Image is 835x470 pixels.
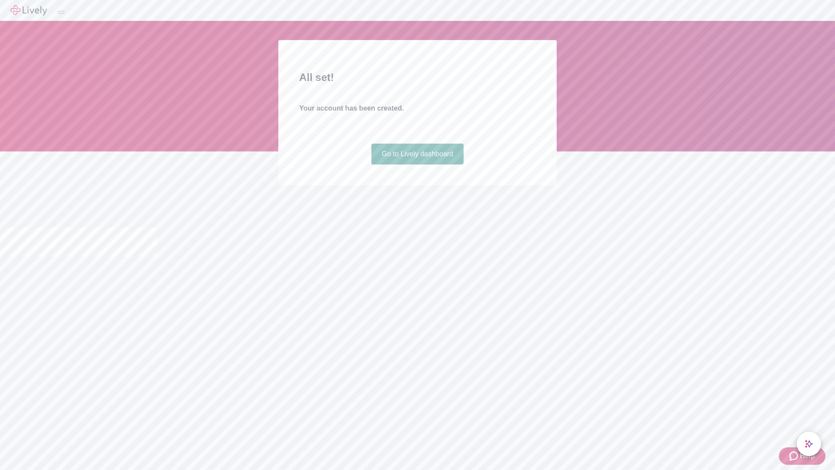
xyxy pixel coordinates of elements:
[299,70,536,85] h2: All set!
[800,451,815,461] span: Help
[805,440,813,448] svg: Lively AI Assistant
[299,103,536,114] h4: Your account has been created.
[797,432,821,456] button: chat
[57,11,64,13] button: Log out
[789,451,800,461] svg: Zendesk support icon
[371,144,464,164] a: Go to Lively dashboard
[779,447,825,465] button: Zendesk support iconHelp
[10,5,47,16] img: Lively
